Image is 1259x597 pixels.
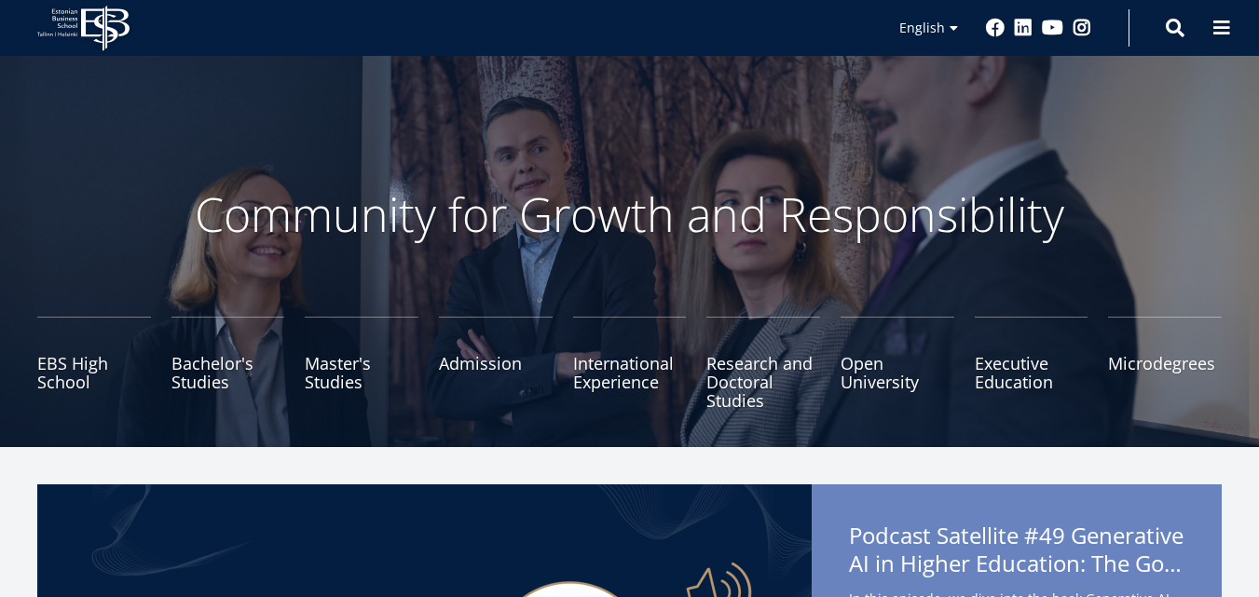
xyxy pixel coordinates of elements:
a: Research and Doctoral Studies [706,317,820,410]
a: Bachelor's Studies [171,317,285,410]
a: Linkedin [1014,19,1033,37]
a: Youtube [1042,19,1063,37]
a: International Experience [573,317,687,410]
span: Podcast Satellite #49 Generative [849,522,1184,583]
a: Microdegrees [1108,317,1222,410]
a: Instagram [1073,19,1091,37]
a: Master's Studies [305,317,418,410]
a: Admission [439,317,553,410]
p: Community for Growth and Responsibility [136,186,1124,242]
a: Open University [841,317,954,410]
span: AI in Higher Education: The Good, the Bad, and the Ugly [849,550,1184,577]
a: Executive Education [975,317,1088,410]
a: Facebook [986,19,1005,37]
a: EBS High School [37,317,151,410]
